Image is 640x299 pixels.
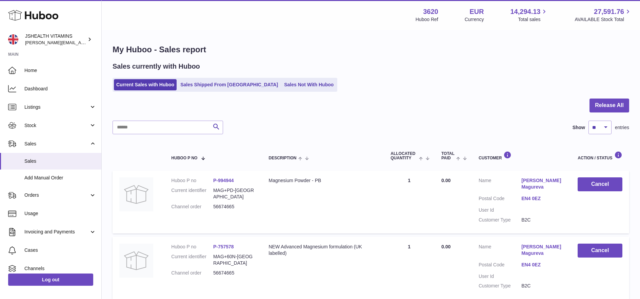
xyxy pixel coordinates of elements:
[24,229,89,235] span: Invoicing and Payments
[479,273,521,280] dt: User Id
[282,79,336,90] a: Sales Not With Huboo
[171,204,213,210] dt: Channel order
[24,265,96,272] span: Channels
[441,244,451,249] span: 0.00
[24,210,96,217] span: Usage
[119,244,153,278] img: no-photo.jpg
[25,33,86,46] div: JSHEALTH VITAMINS
[384,171,435,233] td: 1
[113,62,200,71] h2: Sales currently with Huboo
[479,151,564,160] div: Customer
[268,244,377,257] div: NEW Advanced Magnesium formulation (UK labelled)
[521,177,564,190] a: [PERSON_NAME] Magureva
[479,244,521,258] dt: Name
[114,79,177,90] a: Current Sales with Huboo
[578,151,622,160] div: Action / Status
[441,178,451,183] span: 0.00
[521,283,564,289] dd: B2C
[479,195,521,204] dt: Postal Code
[213,270,255,276] dd: 56674665
[594,7,624,16] span: 27,591.76
[391,152,417,160] span: ALLOCATED Quantity
[465,16,484,23] div: Currency
[171,270,213,276] dt: Channel order
[24,247,96,253] span: Cases
[171,156,197,160] span: Huboo P no
[578,177,622,191] button: Cancel
[479,177,521,192] dt: Name
[113,44,629,55] h1: My Huboo - Sales report
[268,177,377,184] div: Magnesium Powder - PB
[213,187,255,200] dd: MAG+PD-[GEOGRAPHIC_DATA]
[171,253,213,266] dt: Current identifier
[213,253,255,266] dd: MAG+60N-[GEOGRAPHIC_DATA]
[521,244,564,257] a: [PERSON_NAME] Magureva
[589,99,629,112] button: Release All
[510,7,548,23] a: 14,294.13 Total sales
[423,7,438,16] strong: 3620
[24,141,89,147] span: Sales
[171,244,213,250] dt: Huboo P no
[24,192,89,198] span: Orders
[521,195,564,202] a: EN4 0EZ
[518,16,548,23] span: Total sales
[479,262,521,270] dt: Postal Code
[24,104,89,110] span: Listings
[24,158,96,164] span: Sales
[24,67,96,74] span: Home
[510,7,540,16] span: 14,294.13
[213,178,234,183] a: P-994944
[573,124,585,131] label: Show
[119,177,153,211] img: no-photo.jpg
[171,177,213,184] dt: Huboo P no
[441,152,455,160] span: Total paid
[178,79,280,90] a: Sales Shipped From [GEOGRAPHIC_DATA]
[521,217,564,223] dd: B2C
[171,187,213,200] dt: Current identifier
[521,262,564,268] a: EN4 0EZ
[416,16,438,23] div: Huboo Ref
[213,204,255,210] dd: 56674665
[213,244,234,249] a: P-757578
[479,207,521,213] dt: User Id
[24,86,96,92] span: Dashboard
[575,16,632,23] span: AVAILABLE Stock Total
[8,34,18,45] img: francesca@jshealthvitamins.com
[615,124,629,131] span: entries
[479,283,521,289] dt: Customer Type
[578,244,622,258] button: Cancel
[25,40,136,45] span: [PERSON_NAME][EMAIL_ADDRESS][DOMAIN_NAME]
[8,274,93,286] a: Log out
[268,156,296,160] span: Description
[24,175,96,181] span: Add Manual Order
[24,122,89,129] span: Stock
[575,7,632,23] a: 27,591.76 AVAILABLE Stock Total
[469,7,484,16] strong: EUR
[479,217,521,223] dt: Customer Type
